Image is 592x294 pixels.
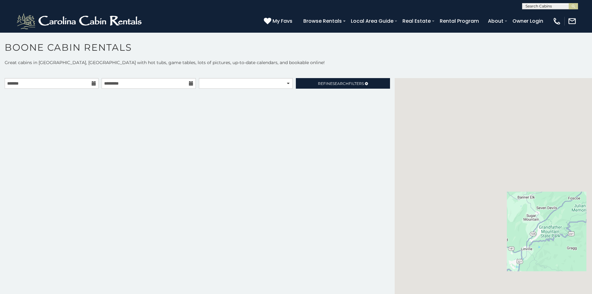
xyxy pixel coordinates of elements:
[296,78,390,89] a: RefineSearchFilters
[553,17,561,26] img: phone-regular-white.png
[16,12,145,30] img: White-1-2.png
[273,17,292,25] span: My Favs
[437,16,482,26] a: Rental Program
[318,81,364,86] span: Refine Filters
[264,17,294,25] a: My Favs
[568,17,576,26] img: mail-regular-white.png
[399,16,434,26] a: Real Estate
[509,16,546,26] a: Owner Login
[485,16,507,26] a: About
[333,81,349,86] span: Search
[300,16,345,26] a: Browse Rentals
[348,16,397,26] a: Local Area Guide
